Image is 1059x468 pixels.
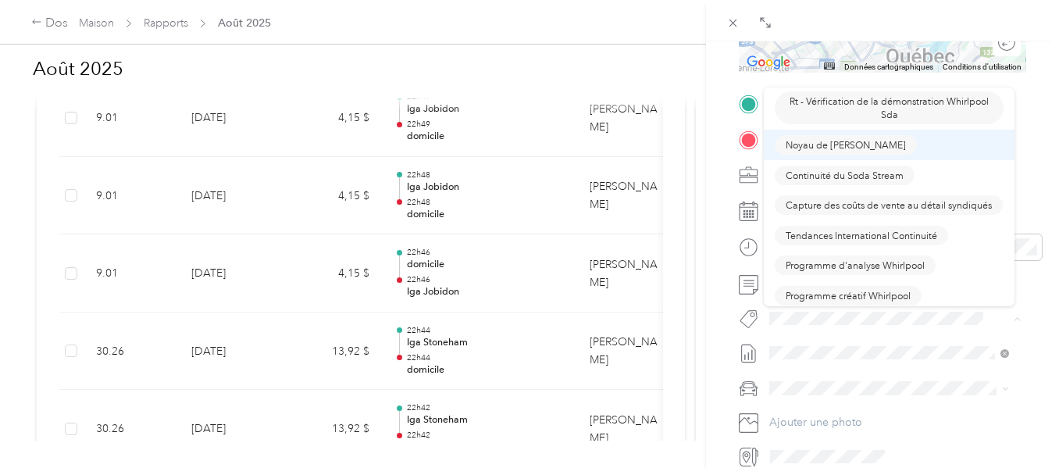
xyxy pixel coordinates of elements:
iframe: Cadre de bouton de discussion Everlance-gr [972,380,1059,468]
button: Programme créatif Whirlpool [775,286,922,305]
font: Capture des coûts de vente au détail syndiqués [786,199,992,211]
button: Continuité du Soda Stream [775,166,915,185]
font: Ajouter une photo [769,416,862,429]
button: Capture des coûts de vente au détail syndiqués [775,195,1003,215]
font: Programme créatif Whirlpool [786,289,911,301]
button: Raccourcis clavier [824,63,835,70]
font: Programme d'analyse Whirlpool [786,259,925,271]
button: Ajouter une photo [764,412,1026,434]
font: Noyau de [PERSON_NAME] [786,139,906,151]
button: Données cartographiques [844,62,933,73]
button: Tendances International Continuité [775,226,948,245]
a: Conditions d'utilisation (s'ouvre dans un nouvel onglet) [943,63,1022,71]
img: Google [743,52,794,73]
font: Données cartographiques [844,63,933,71]
font: Rt - Vérification de la démonstration Whirlpool Sda [790,95,989,121]
font: Continuité du Soda Stream [786,169,904,180]
button: Programme d'analyse Whirlpool [775,255,936,275]
button: Rt - Vérification de la démonstration Whirlpool Sda [775,91,1004,124]
font: Tendances International Continuité [786,229,937,241]
font: Conditions d'utilisation [943,63,1022,71]
a: Ouvrir cette zone dans Google Maps (dans une nouvelle fenêtre) [743,52,794,73]
button: Noyau de [PERSON_NAME] [775,135,917,155]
